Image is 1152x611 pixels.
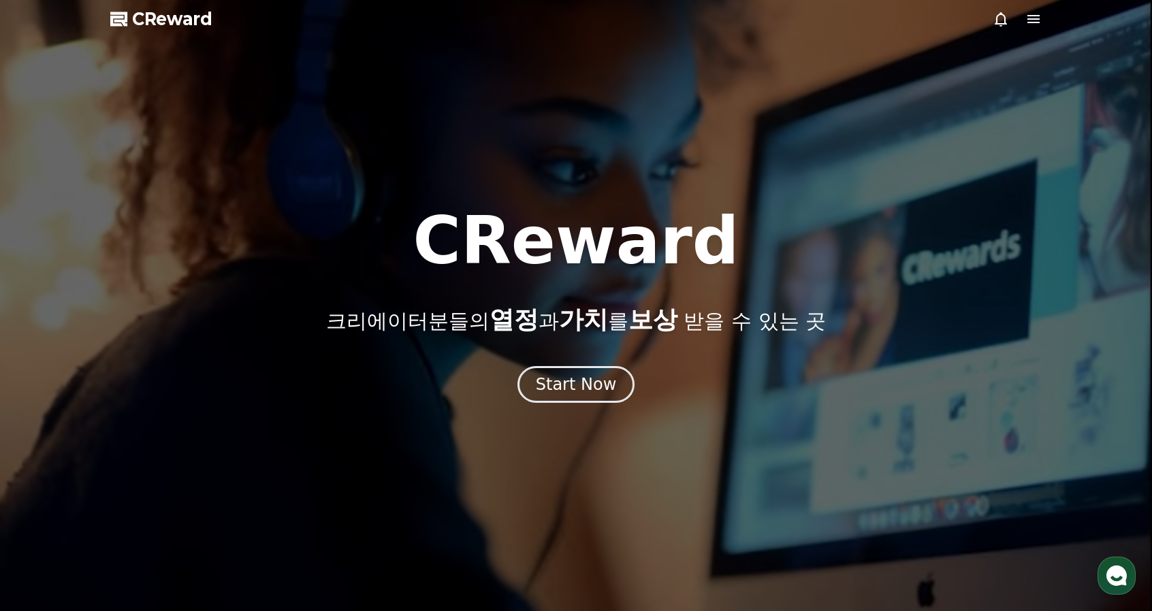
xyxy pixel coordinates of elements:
[132,8,212,30] span: CReward
[517,380,635,393] a: Start Now
[490,305,539,333] span: 열정
[4,431,90,465] a: 홈
[628,305,677,333] span: 보상
[125,452,141,463] span: 대화
[43,452,51,463] span: 홈
[210,452,227,463] span: 설정
[413,208,739,274] h1: CReward
[559,305,608,333] span: 가치
[176,431,261,465] a: 설정
[517,366,635,403] button: Start Now
[536,374,617,395] div: Start Now
[90,431,176,465] a: 대화
[110,8,212,30] a: CReward
[326,306,826,333] p: 크리에이터분들의 과 를 받을 수 있는 곳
